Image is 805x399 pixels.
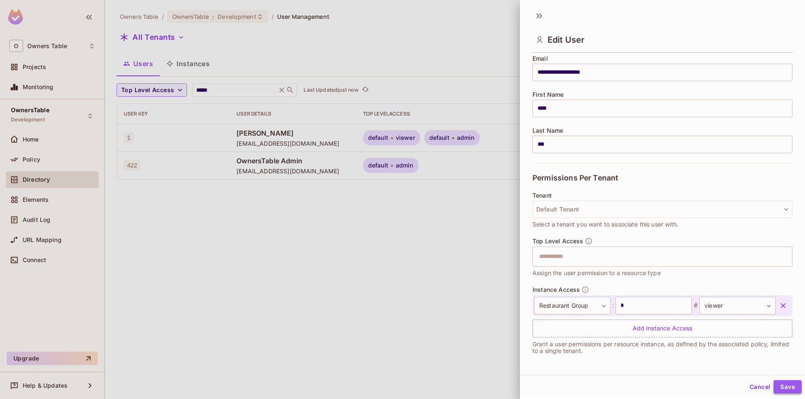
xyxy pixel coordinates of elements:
button: Cancel [746,380,774,394]
div: Restaurant Group [534,297,610,314]
div: Add Instance Access [532,319,792,337]
span: Edit User [548,35,584,45]
span: Assign the user permission to a resource type [532,268,661,278]
span: Top Level Access [532,238,583,245]
span: Tenant [532,192,552,199]
div: viewer [699,297,776,314]
span: Select a tenant you want to associate this user with. [532,220,678,229]
button: Open [788,255,789,257]
span: # [692,301,699,311]
button: Save [774,380,802,394]
span: Instance Access [532,286,580,293]
span: Email [532,55,548,62]
span: Last Name [532,127,563,134]
button: Default Tenant [532,201,792,218]
span: : [610,301,615,311]
span: First Name [532,91,564,98]
p: Grant a user permissions per resource instance, as defined by the associated policy, limited to a... [532,341,792,354]
span: Permissions Per Tenant [532,174,618,182]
